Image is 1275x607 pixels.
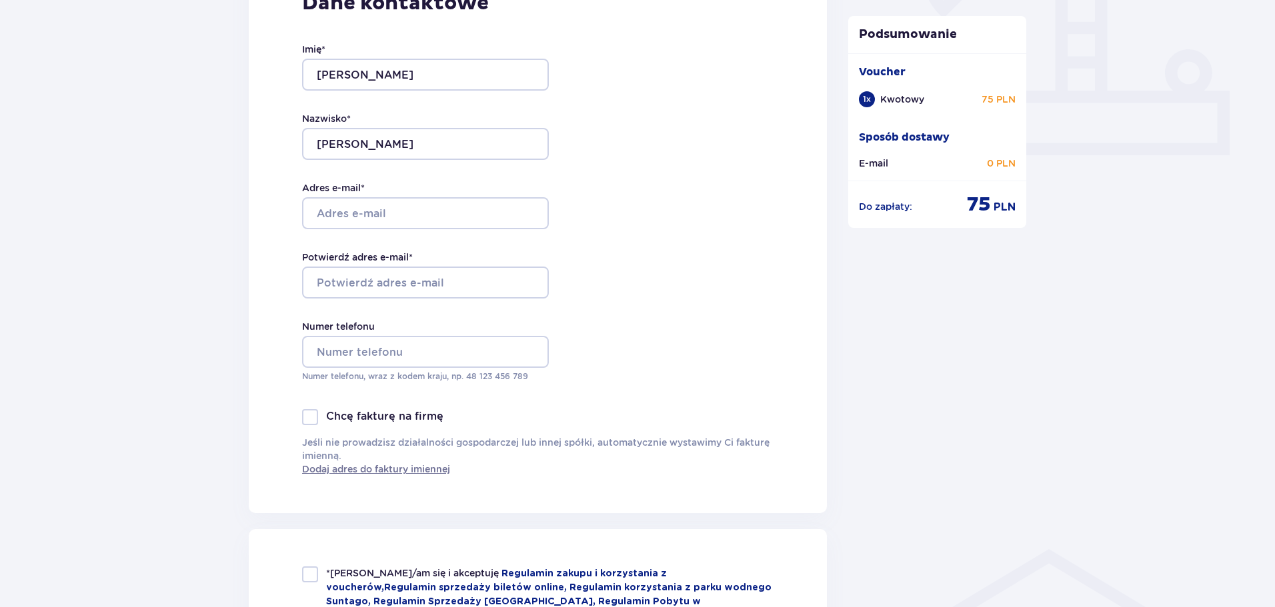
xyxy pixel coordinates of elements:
[967,192,991,217] span: 75
[859,91,875,107] div: 1 x
[302,59,549,91] input: Imię
[859,200,912,213] p: Do zapłaty :
[302,436,774,476] p: Jeśli nie prowadzisz działalności gospodarczej lub innej spółki, automatycznie wystawimy Ci faktu...
[994,200,1016,215] span: PLN
[326,568,501,578] span: *[PERSON_NAME]/am się i akceptuję
[302,370,549,382] p: Numer telefonu, wraz z kodem kraju, np. 48 ​123 ​456 ​789
[880,93,924,106] p: Kwotowy
[302,43,325,56] label: Imię *
[987,157,1016,170] p: 0 PLN
[859,130,950,145] p: Sposób dostawy
[302,181,365,195] label: Adres e-mail *
[302,267,549,299] input: Potwierdź adres e-mail
[302,336,549,368] input: Numer telefonu
[326,409,443,424] p: Chcę fakturę na firmę
[302,197,549,229] input: Adres e-mail
[373,597,598,606] a: Regulamin Sprzedaży [GEOGRAPHIC_DATA],
[859,157,888,170] p: E-mail
[302,112,351,125] label: Nazwisko *
[848,27,1027,43] p: Podsumowanie
[859,65,906,79] p: Voucher
[302,251,413,264] label: Potwierdź adres e-mail *
[302,462,450,476] a: Dodaj adres do faktury imiennej
[302,128,549,160] input: Nazwisko
[302,320,375,333] label: Numer telefonu
[982,93,1016,106] p: 75 PLN
[384,583,569,592] a: Regulamin sprzedaży biletów online,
